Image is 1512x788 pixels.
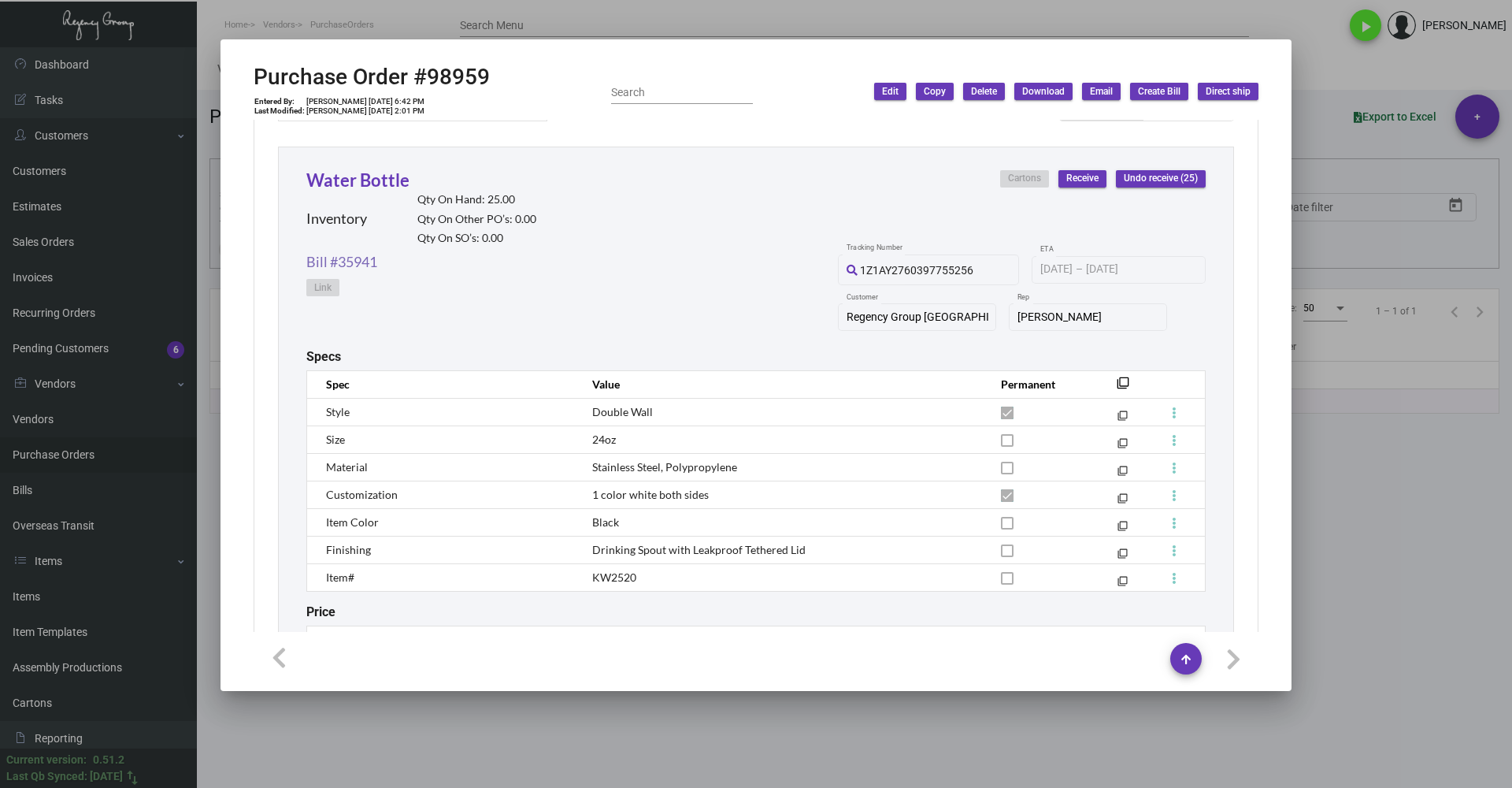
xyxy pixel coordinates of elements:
button: Download [1014,83,1073,100]
mat-icon: filter_none [1117,414,1128,424]
span: Create Bill [1138,85,1180,98]
span: Edit [882,85,899,98]
span: Black [592,515,619,529]
input: End date [1086,263,1162,276]
td: Last Modified: [254,106,306,116]
td: [PERSON_NAME] [DATE] 6:42 PM [306,97,425,106]
mat-icon: filter_none [1117,469,1128,479]
h2: Qty On SO’s: 0.00 [417,232,536,245]
button: Direct ship [1198,83,1258,100]
button: Edit [874,83,906,100]
span: 1 color white both sides [592,488,709,501]
mat-icon: filter_none [1117,579,1128,589]
span: Delete [971,85,997,98]
button: Receive [1058,170,1106,188]
th: Cartons [441,626,575,654]
span: Copy [924,85,946,98]
span: Item# [326,571,354,584]
span: Undo receive (25) [1124,172,1198,185]
th: Permanent [985,370,1093,398]
span: Item Color [326,515,379,529]
th: Rate [575,626,709,654]
mat-icon: filter_none [1117,552,1128,562]
span: Style [326,405,350,418]
th: Add Fee [910,626,973,654]
h2: Inventory [306,210,367,228]
td: Entered By: [254,97,306,106]
span: Customization [326,488,398,501]
h2: Specs [306,349,341,364]
span: Link [314,281,332,295]
span: 1Z1AY2760397755256 [860,264,973,277]
button: Link [306,279,339,296]
span: KW2520 [592,571,636,584]
h2: Qty On Other PO’s: 0.00 [417,213,536,226]
h2: Price [306,604,335,619]
div: Last Qb Synced: [DATE] [6,768,123,785]
span: Download [1022,85,1065,98]
th: Qty [307,626,441,654]
button: Copy [916,83,954,100]
input: Start date [1040,263,1073,276]
h2: Purchase Order #98959 [254,64,490,91]
span: – [1076,263,1083,276]
a: Bill #35941 [306,251,377,273]
a: Water Bottle [306,169,409,191]
button: Delete [963,83,1005,100]
th: Spec [307,370,576,398]
span: Receive [1066,172,1099,185]
span: Stainless Steel, Polypropylene [592,460,737,474]
th: Closed [1128,626,1205,654]
span: Double Wall [592,405,653,418]
th: Discount [843,626,910,654]
span: 24oz [592,433,616,446]
mat-icon: filter_none [1117,524,1128,534]
th: Qty Received [1037,626,1128,654]
mat-icon: filter_none [1117,496,1128,507]
td: [PERSON_NAME] [DATE] 2:01 PM [306,106,425,116]
span: Direct ship [1206,85,1251,98]
div: 0.51.2 [93,752,124,768]
button: Create Bill [1130,83,1188,100]
button: Cartons [1000,170,1049,188]
mat-icon: filter_none [1117,441,1128,452]
mat-icon: filter_none [1117,381,1129,394]
span: Drinking Spout with Leakproof Tethered Lid [592,543,806,556]
div: Current version: [6,752,87,768]
span: Size [326,433,345,446]
span: Finishing [326,543,371,556]
span: Email [1090,85,1113,98]
th: Total [973,626,1036,654]
th: Amount [709,626,843,654]
span: Material [326,460,368,474]
h2: Qty On Hand: 25.00 [417,193,536,206]
th: Value [576,370,985,398]
button: Undo receive (25) [1116,170,1206,188]
span: Cartons [1008,172,1041,185]
button: Email [1082,83,1121,100]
